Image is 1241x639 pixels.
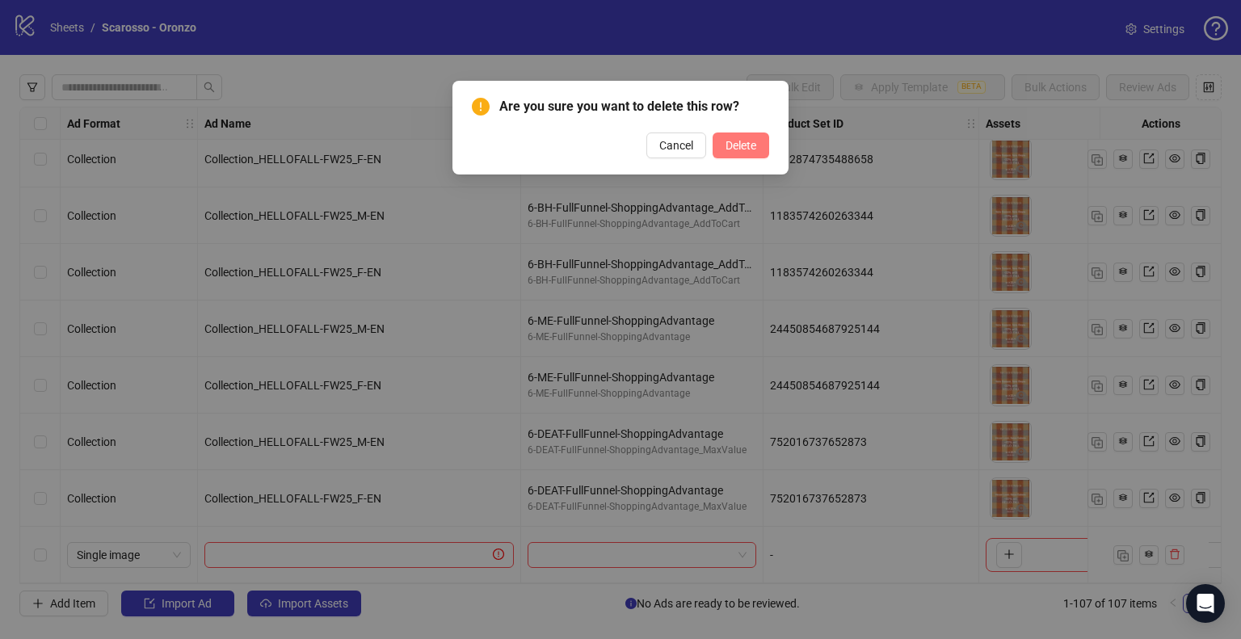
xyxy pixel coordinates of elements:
[713,132,769,158] button: Delete
[726,139,756,152] span: Delete
[659,139,693,152] span: Cancel
[646,132,706,158] button: Cancel
[1186,584,1225,623] div: Open Intercom Messenger
[499,97,769,116] span: Are you sure you want to delete this row?
[472,98,490,116] span: exclamation-circle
